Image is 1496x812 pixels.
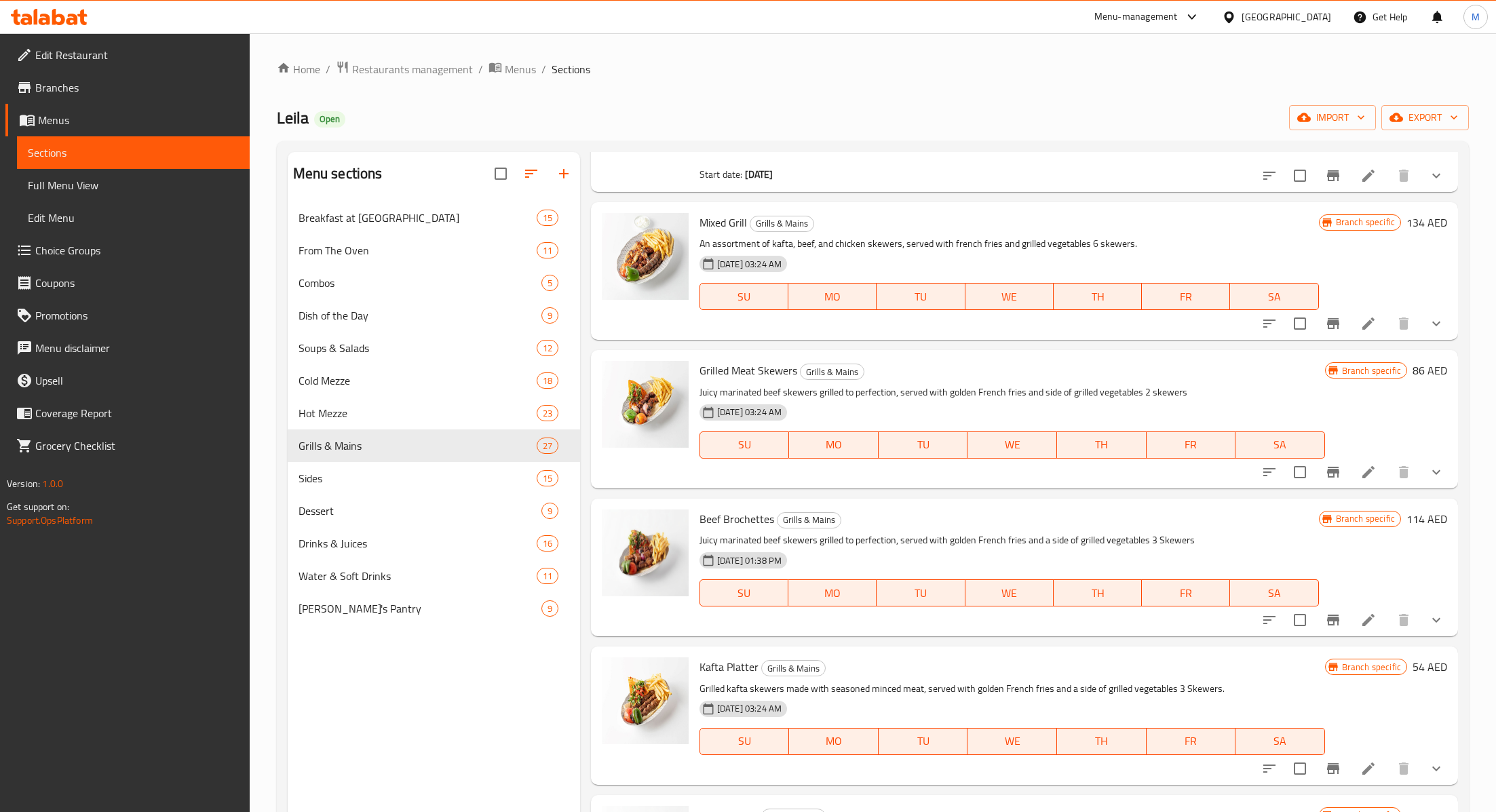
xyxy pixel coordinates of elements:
span: [DATE] 03:24 AM [712,406,787,419]
div: items [537,242,558,258]
div: Menu-management [1094,9,1178,25]
button: SU [699,579,788,606]
svg: Show Choices [1428,168,1444,184]
span: Upsell [35,372,239,389]
span: [PERSON_NAME]'s Pantry [299,600,541,617]
span: 27 [537,440,558,452]
span: TU [884,731,963,751]
div: Soups & Salads12 [288,332,580,364]
button: SU [699,728,789,755]
span: Select all sections [486,159,515,188]
svg: Show Choices [1428,760,1444,777]
b: [DATE] [745,166,773,183]
button: sort-choices [1253,456,1286,488]
nav: breadcrumb [277,60,1469,78]
li: / [541,61,546,77]
div: Cold Mezze18 [288,364,580,397]
button: show more [1420,159,1453,192]
span: Choice Groups [35,242,239,258]
span: 5 [542,277,558,290]
span: 16 [537,537,558,550]
a: Sections [17,136,250,169]
button: import [1289,105,1376,130]
span: Branch specific [1330,216,1400,229]
span: Select to update [1286,754,1314,783]
span: FR [1152,435,1231,455]
span: Dessert [299,503,541,519]
span: Menus [38,112,239,128]
button: FR [1142,283,1230,310]
span: MO [794,583,871,603]
div: Water & Soft Drinks11 [288,560,580,592]
a: Menus [488,60,536,78]
a: Edit Menu [17,201,250,234]
span: Grocery Checklist [35,438,239,454]
button: TU [877,283,965,310]
button: delete [1387,604,1420,636]
span: Menu disclaimer [35,340,239,356]
div: Dessert9 [288,495,580,527]
h6: 54 AED [1413,657,1447,676]
span: Leila [277,102,309,133]
p: Juicy marinated beef skewers grilled to perfection, served with golden French fries and side of g... [699,384,1325,401]
span: SA [1241,731,1320,751]
div: items [537,405,558,421]
span: TU [882,287,959,307]
button: SA [1235,431,1325,459]
div: Grills & Mains [750,216,814,232]
div: items [537,438,558,454]
button: delete [1387,456,1420,488]
span: Grills & Mains [299,438,537,454]
span: SU [706,583,783,603]
a: Edit menu item [1360,760,1377,777]
svg: Show Choices [1428,464,1444,480]
span: 15 [537,212,558,225]
span: Select to update [1286,161,1314,190]
button: MO [788,579,877,606]
button: delete [1387,752,1420,785]
span: FR [1147,287,1225,307]
a: Choice Groups [5,234,250,267]
nav: Menu sections [288,196,580,630]
h2: Menu sections [293,163,383,184]
div: Sides15 [288,462,580,495]
button: TH [1057,728,1147,755]
span: From The Oven [299,242,537,258]
button: WE [967,431,1057,459]
span: Branch specific [1337,661,1406,674]
span: Water & Soft Drinks [299,568,537,584]
button: sort-choices [1253,307,1286,340]
button: FR [1142,579,1230,606]
a: Full Menu View [17,169,250,201]
a: Coverage Report [5,397,250,429]
h6: 114 AED [1406,509,1447,528]
button: WE [967,728,1057,755]
button: show more [1420,307,1453,340]
span: WE [971,583,1048,603]
span: Branches [35,79,239,96]
div: items [541,600,558,617]
span: Edit Restaurant [35,47,239,63]
span: Grills & Mains [750,216,813,231]
a: Edit menu item [1360,464,1377,480]
span: export [1392,109,1458,126]
button: Branch-specific-item [1317,159,1349,192]
span: Drinks & Juices [299,535,537,552]
span: TU [882,583,959,603]
button: Branch-specific-item [1317,307,1349,340]
span: Start date: [699,166,743,183]
span: TU [884,435,963,455]
span: Hot Mezze [299,405,537,421]
span: WE [971,287,1048,307]
span: SA [1235,583,1313,603]
button: FR [1147,431,1236,459]
img: Kafta Platter [602,657,689,744]
span: TH [1059,583,1136,603]
span: WE [973,435,1052,455]
button: TH [1054,579,1142,606]
button: TU [877,579,965,606]
span: Coupons [35,275,239,291]
div: Combos5 [288,267,580,299]
button: sort-choices [1253,752,1286,785]
div: Dish of the Day [299,307,541,324]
